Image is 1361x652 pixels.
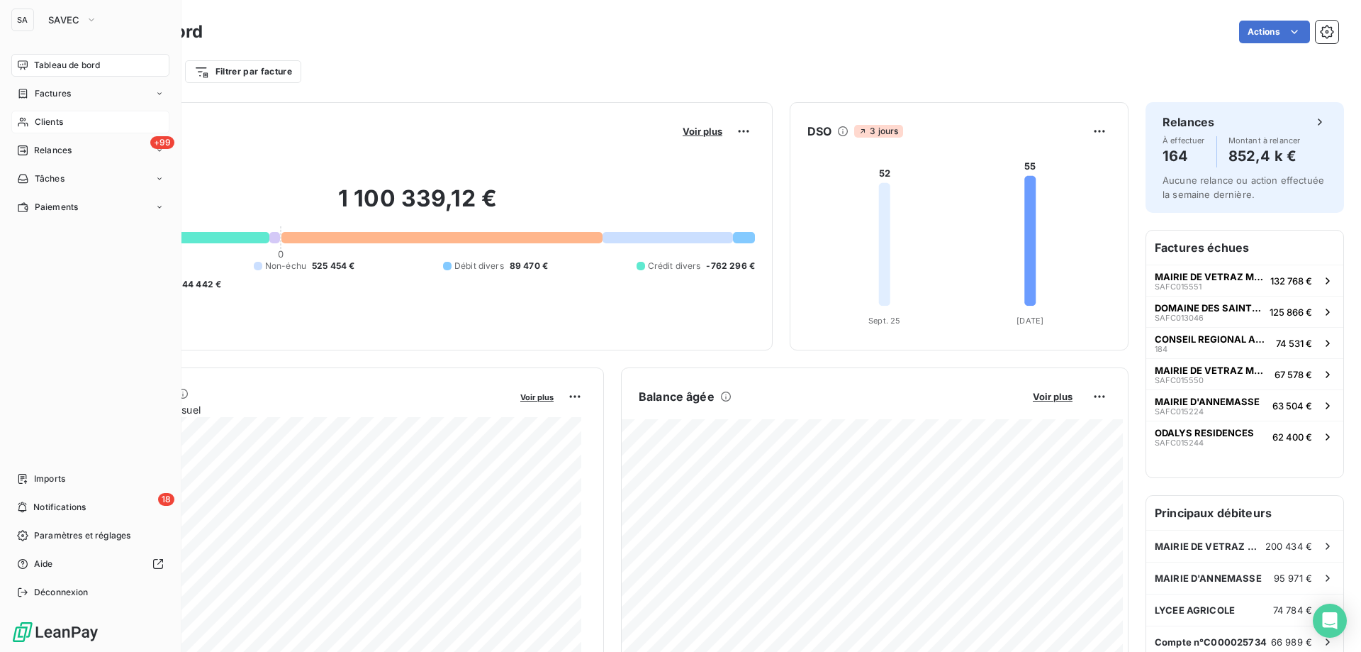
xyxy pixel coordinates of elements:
button: MAIRIE DE VETRAZ MONTHOUXSAFC01555067 578 € [1146,358,1343,389]
button: Voir plus [516,390,558,403]
span: MAIRIE D'ANNEMASSE [1155,396,1260,407]
button: Actions [1239,21,1310,43]
span: Débit divers [454,260,504,272]
span: CONSEIL REGIONAL AUVERGNE RHONE-ALP [1155,333,1270,345]
span: 62 400 € [1272,431,1312,443]
span: Voir plus [1033,391,1072,402]
span: 18 [158,493,174,506]
span: +99 [150,136,174,149]
span: Relances [34,144,72,157]
button: Voir plus [678,125,727,138]
span: Tâches [35,172,65,185]
tspan: [DATE] [1016,316,1043,326]
span: LYCEE AGRICOLE [1155,604,1235,616]
span: SAFC015551 [1155,282,1202,291]
span: Compte n°C000025734 [1155,636,1267,648]
span: Montant à relancer [1228,136,1301,145]
span: Déconnexion [34,586,89,599]
span: SAFC015550 [1155,376,1204,385]
span: MAIRIE DE VETRAZ MONTHOUX [1155,541,1265,552]
span: MAIRIE DE VETRAZ MONTHOUX [1155,271,1265,282]
span: MAIRIE D'ANNEMASSE [1155,573,1262,584]
div: Open Intercom Messenger [1313,604,1347,638]
button: ODALYS RESIDENCESSAFC01524462 400 € [1146,421,1343,452]
tspan: Sept. 25 [868,316,900,326]
span: Paiements [35,201,78,214]
span: SAFC015224 [1155,407,1204,416]
span: 132 768 € [1270,275,1312,287]
a: Aide [11,553,169,575]
span: Crédit divers [648,260,701,272]
div: SA [11,9,34,31]
span: 66 989 € [1271,636,1312,648]
span: Voir plus [520,392,554,402]
button: CONSEIL REGIONAL AUVERGNE RHONE-ALP18474 531 € [1146,327,1343,358]
button: MAIRIE D'ANNEMASSESAFC01522463 504 € [1146,389,1343,421]
span: SAVEC [48,14,80,26]
span: DOMAINE DES SAINTS [PERSON_NAME] [1155,302,1264,314]
span: Notifications [33,501,86,514]
span: Imports [34,473,65,485]
button: DOMAINE DES SAINTS [PERSON_NAME]SAFC013046125 866 € [1146,296,1343,327]
h6: Relances [1163,114,1214,131]
span: 95 971 € [1274,573,1312,584]
span: ODALYS RESIDENCES [1155,427,1254,438]
span: 3 jours [854,125,902,138]
span: -44 442 € [178,278,221,291]
span: SAFC013046 [1155,314,1204,322]
h4: 164 [1163,145,1205,167]
span: Paramètres et réglages [34,529,130,542]
h6: Balance âgée [639,388,715,405]
button: MAIRIE DE VETRAZ MONTHOUXSAFC015551132 768 € [1146,265,1343,296]
span: 525 454 € [312,260,354,272]
span: 74 784 € [1273,604,1312,616]
span: 63 504 € [1272,400,1312,411]
span: Voir plus [683,126,722,137]
span: -762 296 € [706,260,755,272]
span: SAFC015244 [1155,438,1204,447]
h2: 1 100 339,12 € [80,184,755,227]
span: Aucune relance ou action effectuée la semaine dernière. [1163,175,1324,200]
span: Non-échu [265,260,306,272]
button: Voir plus [1029,390,1077,403]
span: Factures [35,87,71,100]
h6: Principaux débiteurs [1146,496,1343,530]
span: 74 531 € [1276,338,1312,349]
button: Filtrer par facture [185,60,301,83]
span: 184 [1155,345,1167,353]
span: Tableau de bord [34,59,100,72]
span: MAIRIE DE VETRAZ MONTHOUX [1155,365,1269,376]
h6: DSO [807,123,831,140]
span: Aide [34,558,53,570]
span: 89 470 € [510,260,548,272]
img: Logo LeanPay [11,621,99,643]
span: 125 866 € [1270,306,1312,318]
h6: Factures échues [1146,231,1343,265]
span: Clients [35,116,63,128]
span: Chiffre d'affaires mensuel [80,402,510,417]
span: 67 578 € [1275,369,1312,380]
span: À effectuer [1163,136,1205,145]
span: 0 [278,248,284,260]
h4: 852,4 k € [1228,145,1301,167]
span: 200 434 € [1265,541,1312,552]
